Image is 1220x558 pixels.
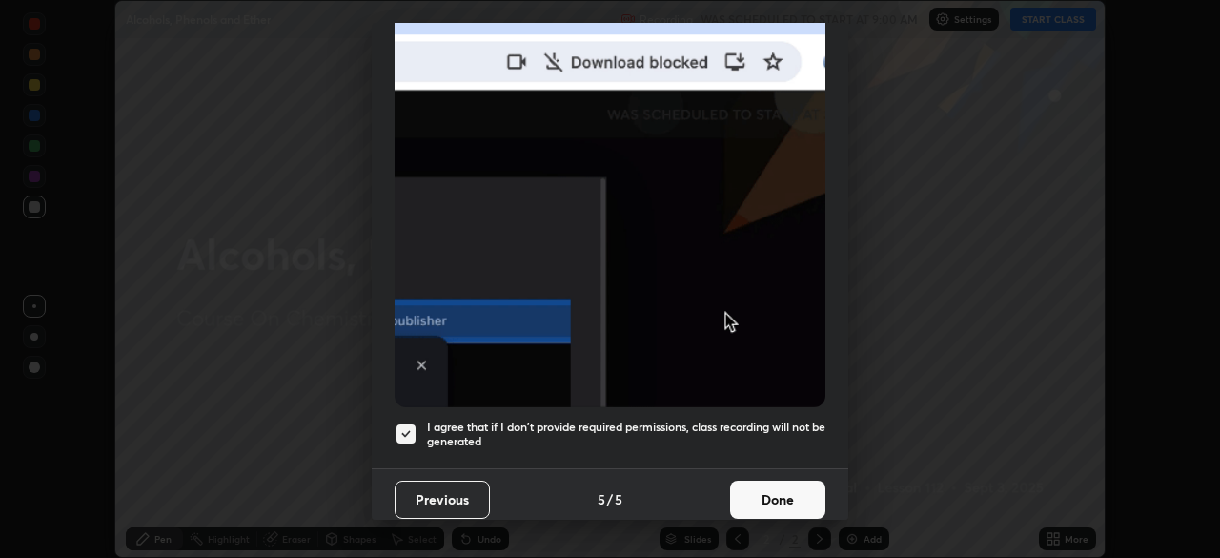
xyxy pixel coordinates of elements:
[427,420,825,449] h5: I agree that if I don't provide required permissions, class recording will not be generated
[730,481,825,519] button: Done
[607,489,613,509] h4: /
[615,489,622,509] h4: 5
[395,481,490,519] button: Previous
[598,489,605,509] h4: 5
